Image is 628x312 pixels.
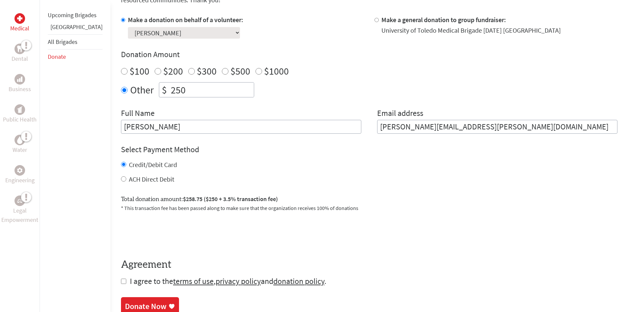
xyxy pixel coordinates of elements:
[128,16,243,24] label: Make a donation on behalf of a volunteer:
[13,135,27,155] a: WaterWater
[5,176,35,185] p: Engineering
[230,65,250,77] label: $500
[377,108,423,120] label: Email address
[48,11,97,19] a: Upcoming Brigades
[9,85,31,94] p: Business
[377,120,617,134] input: Your Email
[381,26,561,35] div: University of Toledo Medical Brigade [DATE] [GEOGRAPHIC_DATA]
[216,276,261,286] a: privacy policy
[163,65,183,77] label: $200
[197,65,217,77] label: $300
[121,144,617,155] h4: Select Payment Method
[1,195,38,225] a: Legal EmpowermentLegal Empowerment
[5,165,35,185] a: EngineeringEngineering
[17,199,22,203] img: Legal Empowerment
[121,49,617,60] h4: Donation Amount
[125,301,166,312] div: Donate Now
[15,13,25,24] div: Medical
[13,145,27,155] p: Water
[130,276,326,286] span: I agree to the , and .
[17,106,22,113] img: Public Health
[10,24,29,33] p: Medical
[17,77,22,82] img: Business
[3,104,37,124] a: Public HealthPublic Health
[121,194,278,204] label: Total donation amount:
[121,108,155,120] label: Full Name
[48,34,103,50] li: All Brigades
[15,135,25,145] div: Water
[129,175,174,183] label: ACH Direct Debit
[9,74,31,94] a: BusinessBusiness
[48,53,66,60] a: Donate
[381,16,506,24] label: Make a general donation to group fundraiser:
[15,104,25,115] div: Public Health
[48,8,103,22] li: Upcoming Brigades
[173,276,214,286] a: terms of use
[183,195,278,203] span: $258.75 ($250 + 3.5% transaction fee)
[48,38,77,46] a: All Brigades
[17,46,22,52] img: Dental
[17,136,22,144] img: Water
[48,22,103,34] li: Guatemala
[1,206,38,225] p: Legal Empowerment
[129,160,177,169] label: Credit/Debit Card
[17,168,22,173] img: Engineering
[264,65,289,77] label: $1000
[273,276,324,286] a: donation policy
[159,83,169,97] div: $
[48,50,103,64] li: Donate
[12,54,28,63] p: Dental
[15,74,25,85] div: Business
[169,83,254,97] input: Enter Amount
[15,44,25,54] div: Dental
[121,120,361,134] input: Enter Full Name
[17,16,22,21] img: Medical
[12,44,28,63] a: DentalDental
[10,13,29,33] a: MedicalMedical
[15,165,25,176] div: Engineering
[130,65,149,77] label: $100
[130,82,154,97] label: Other
[121,259,617,271] h4: Agreement
[121,204,617,212] p: * This transaction fee has been passed along to make sure that the organization receives 100% of ...
[121,220,221,246] iframe: reCAPTCHA
[15,195,25,206] div: Legal Empowerment
[50,23,103,31] a: [GEOGRAPHIC_DATA]
[3,115,37,124] p: Public Health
